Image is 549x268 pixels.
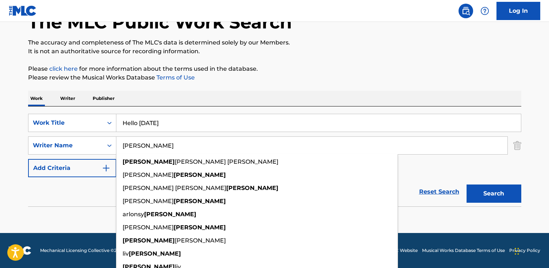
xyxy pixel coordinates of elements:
[123,171,174,178] span: [PERSON_NAME]
[174,224,226,231] strong: [PERSON_NAME]
[49,65,78,72] a: click here
[90,91,117,106] p: Publisher
[123,185,226,191] span: [PERSON_NAME] [PERSON_NAME]
[467,185,521,203] button: Search
[174,198,226,205] strong: [PERSON_NAME]
[175,237,226,244] span: [PERSON_NAME]
[515,240,519,262] div: Drag
[478,4,492,18] div: Help
[28,38,521,47] p: The accuracy and completeness of The MLC's data is determined solely by our Members.
[102,164,111,172] img: 9d2ae6d4665cec9f34b9.svg
[28,11,292,33] h1: The MLC Public Work Search
[40,247,125,254] span: Mechanical Licensing Collective © 2025
[513,136,521,155] img: Delete Criterion
[226,185,278,191] strong: [PERSON_NAME]
[129,250,181,257] strong: [PERSON_NAME]
[33,119,98,127] div: Work Title
[123,198,174,205] span: [PERSON_NAME]
[28,47,521,56] p: It is not an authoritative source for recording information.
[144,211,196,218] strong: [PERSON_NAME]
[123,211,144,218] span: arlonsy
[480,7,489,15] img: help
[513,233,549,268] iframe: Chat Widget
[422,247,505,254] a: Musical Works Database Terms of Use
[415,184,463,200] a: Reset Search
[123,250,129,257] span: liv
[28,73,521,82] p: Please review the Musical Works Database
[28,159,116,177] button: Add Criteria
[28,65,521,73] p: Please for more information about the terms used in the database.
[174,171,226,178] strong: [PERSON_NAME]
[509,247,540,254] a: Privacy Policy
[28,114,521,206] form: Search Form
[58,91,77,106] p: Writer
[459,4,473,18] a: Public Search
[461,7,470,15] img: search
[155,74,195,81] a: Terms of Use
[380,247,418,254] a: The MLC Website
[496,2,540,20] a: Log In
[175,158,278,165] span: [PERSON_NAME] [PERSON_NAME]
[123,158,175,165] strong: [PERSON_NAME]
[9,246,31,255] img: logo
[28,91,45,106] p: Work
[9,5,37,16] img: MLC Logo
[123,237,175,244] strong: [PERSON_NAME]
[123,224,174,231] span: [PERSON_NAME]
[33,141,98,150] div: Writer Name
